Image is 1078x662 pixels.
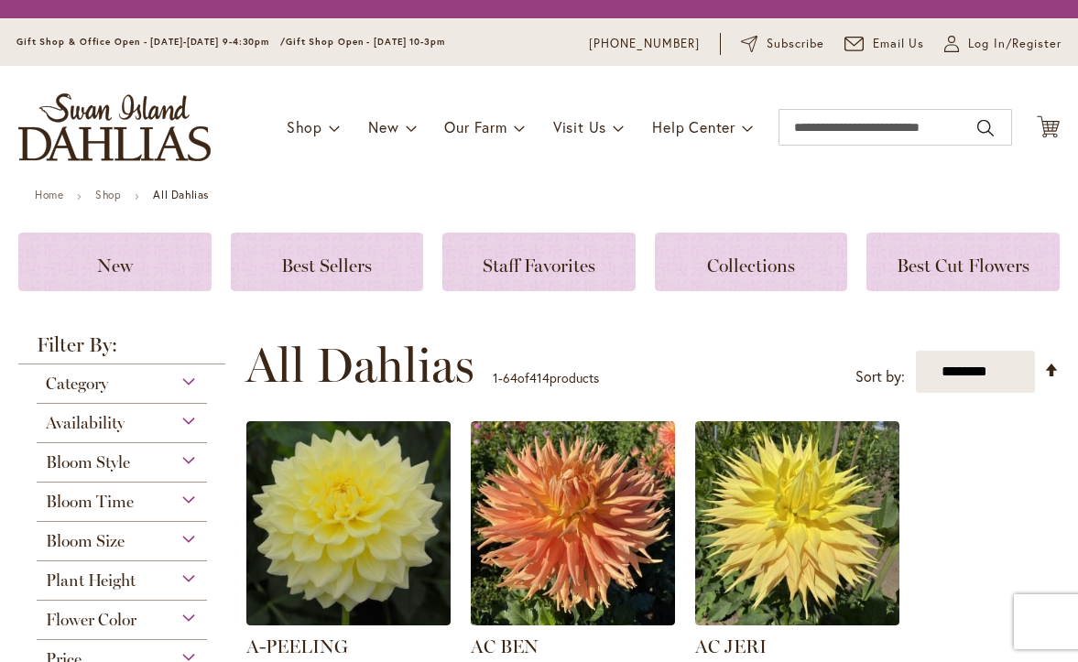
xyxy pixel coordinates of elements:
button: Search [977,114,994,143]
strong: All Dahlias [153,188,209,201]
a: Email Us [844,35,925,53]
a: Best Cut Flowers [866,233,1060,291]
a: Home [35,188,63,201]
a: AC BEN [471,635,539,657]
span: Bloom Time [46,492,134,512]
span: Availability [46,413,125,433]
span: New [368,117,398,136]
span: Plant Height [46,570,136,591]
a: [PHONE_NUMBER] [589,35,700,53]
span: 1 [493,369,498,386]
span: Staff Favorites [483,255,595,277]
span: All Dahlias [245,338,474,393]
span: Gift Shop & Office Open - [DATE]-[DATE] 9-4:30pm / [16,36,286,48]
span: 414 [529,369,550,386]
a: New [18,233,212,291]
span: Bloom Style [46,452,130,472]
strong: Filter By: [18,335,225,364]
span: 64 [503,369,517,386]
a: AC Jeri [695,612,899,629]
a: A-PEELING [246,635,348,657]
span: Subscribe [767,35,824,53]
a: Best Sellers [231,233,424,291]
span: Help Center [652,117,735,136]
a: AC BEN [471,612,675,629]
a: Log In/Register [944,35,1062,53]
img: AC Jeri [695,421,899,625]
span: Flower Color [46,610,136,630]
a: AC JERI [695,635,767,657]
span: Bloom Size [46,531,125,551]
span: Visit Us [553,117,606,136]
a: store logo [18,93,211,161]
img: A-Peeling [246,421,451,625]
span: Best Cut Flowers [897,255,1029,277]
a: Subscribe [741,35,824,53]
span: Collections [707,255,795,277]
span: Shop [287,117,322,136]
label: Sort by: [855,360,905,394]
a: Collections [655,233,848,291]
a: A-Peeling [246,612,451,629]
img: AC BEN [471,421,675,625]
span: Best Sellers [281,255,372,277]
span: Log In/Register [968,35,1062,53]
a: Staff Favorites [442,233,636,291]
span: Our Farm [444,117,506,136]
span: Email Us [873,35,925,53]
span: Gift Shop Open - [DATE] 10-3pm [286,36,445,48]
span: New [97,255,133,277]
a: Shop [95,188,121,201]
span: Category [46,374,108,394]
p: - of products [493,364,599,393]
